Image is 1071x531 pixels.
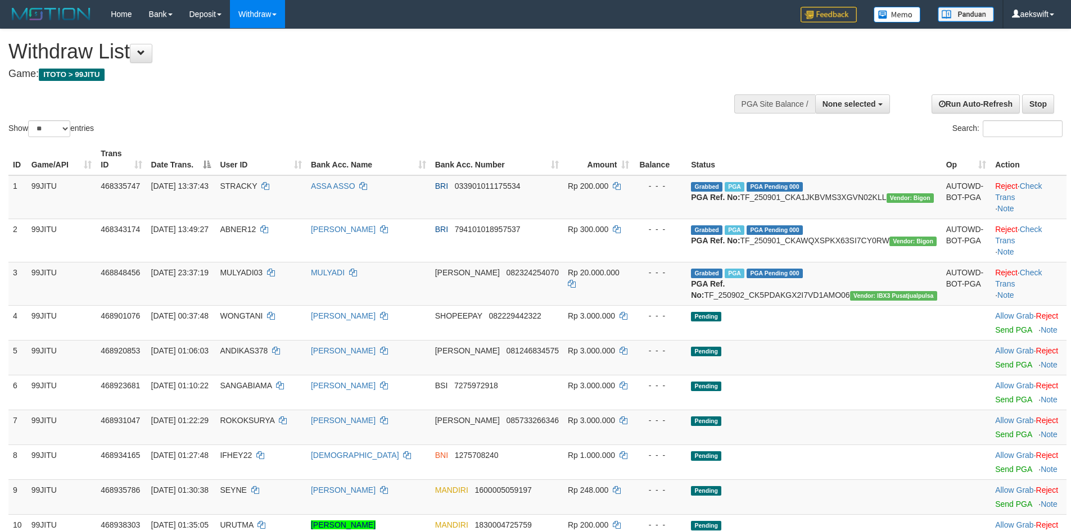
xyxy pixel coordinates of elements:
[151,268,209,277] span: [DATE] 23:37:19
[151,225,209,234] span: [DATE] 13:49:27
[991,143,1067,175] th: Action
[568,451,615,460] span: Rp 1.000.000
[638,519,682,530] div: - - -
[995,395,1032,404] a: Send PGA
[995,451,1033,460] a: Allow Grab
[995,268,1018,277] a: Reject
[568,485,608,494] span: Rp 248.000
[8,340,27,375] td: 5
[151,381,209,390] span: [DATE] 01:10:22
[568,416,615,425] span: Rp 3.000.000
[995,181,1018,190] a: Reject
[1041,430,1058,439] a: Note
[435,381,448,390] span: BSI
[995,325,1032,334] a: Send PGA
[431,143,563,175] th: Bank Acc. Number: activate to sort column ascending
[8,219,27,262] td: 2
[942,143,991,175] th: Op: activate to sort column ascending
[507,268,559,277] span: Copy 082324254070 to clipboard
[1036,346,1059,355] a: Reject
[220,416,274,425] span: ROKOKSURYA
[455,451,499,460] span: Copy 1275708240 to clipboard
[725,269,744,278] span: Marked by aekford
[220,451,252,460] span: IFHEY22
[311,346,376,355] a: [PERSON_NAME]
[435,485,468,494] span: MANDIRI
[815,94,890,114] button: None selected
[691,521,721,530] span: Pending
[823,99,876,108] span: None selected
[147,143,216,175] th: Date Trans.: activate to sort column descending
[475,485,532,494] span: Copy 1600005059197 to clipboard
[27,375,97,410] td: 99JITU
[27,219,97,262] td: 99JITU
[983,120,1063,137] input: Search:
[568,311,615,320] span: Rp 3.000.000
[638,267,682,278] div: - - -
[725,225,744,235] span: Marked by aeklambo
[725,182,744,192] span: Marked by aeklambo
[991,305,1067,340] td: ·
[435,268,500,277] span: [PERSON_NAME]
[8,6,94,22] img: MOTION_logo.png
[991,375,1067,410] td: ·
[28,120,70,137] select: Showentries
[991,410,1067,444] td: ·
[215,143,306,175] th: User ID: activate to sort column ascending
[1036,451,1059,460] a: Reject
[311,268,345,277] a: MULYADI
[101,268,140,277] span: 468848456
[568,268,620,277] span: Rp 20.000.000
[1036,416,1059,425] a: Reject
[686,175,941,219] td: TF_250901_CKA1JKBVMS3XGVN02KLL
[220,381,272,390] span: SANGABIAMA
[638,380,682,391] div: - - -
[101,225,140,234] span: 468343174
[475,520,532,529] span: Copy 1830004725759 to clipboard
[691,225,722,235] span: Grabbed
[435,181,448,190] span: BRI
[8,69,703,80] h4: Game:
[686,219,941,262] td: TF_250901_CKAWQXSPKX63SI7CY0RW
[995,381,1033,390] a: Allow Grab
[568,520,608,529] span: Rp 200.000
[8,143,27,175] th: ID
[1036,311,1059,320] a: Reject
[96,143,146,175] th: Trans ID: activate to sort column ascending
[638,415,682,426] div: - - -
[691,486,721,496] span: Pending
[850,291,937,301] span: Vendor URL: https://checkout5.1velocity.biz
[691,269,722,278] span: Grabbed
[995,311,1036,320] span: ·
[1036,520,1059,529] a: Reject
[507,416,559,425] span: Copy 085733266346 to clipboard
[151,520,209,529] span: [DATE] 01:35:05
[801,7,857,22] img: Feedback.jpg
[691,193,740,202] b: PGA Ref. No:
[8,120,94,137] label: Show entries
[634,143,686,175] th: Balance
[887,193,934,203] span: Vendor URL: https://checkout31.1velocity.biz
[454,381,498,390] span: Copy 7275972918 to clipboard
[995,381,1036,390] span: ·
[997,291,1014,299] a: Note
[568,381,615,390] span: Rp 3.000.000
[638,450,682,461] div: - - -
[1041,325,1058,334] a: Note
[27,143,97,175] th: Game/API: activate to sort column ascending
[889,237,937,246] span: Vendor URL: https://checkout31.1velocity.biz
[151,451,209,460] span: [DATE] 01:27:48
[311,225,376,234] a: [PERSON_NAME]
[489,311,541,320] span: Copy 082229442322 to clipboard
[455,225,521,234] span: Copy 794101018957537 to clipboard
[691,312,721,321] span: Pending
[995,346,1036,355] span: ·
[151,485,209,494] span: [DATE] 01:30:38
[563,143,634,175] th: Amount: activate to sort column ascending
[995,485,1036,494] span: ·
[995,311,1033,320] a: Allow Grab
[27,410,97,444] td: 99JITU
[995,225,1018,234] a: Reject
[991,444,1067,479] td: ·
[995,500,1032,509] a: Send PGA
